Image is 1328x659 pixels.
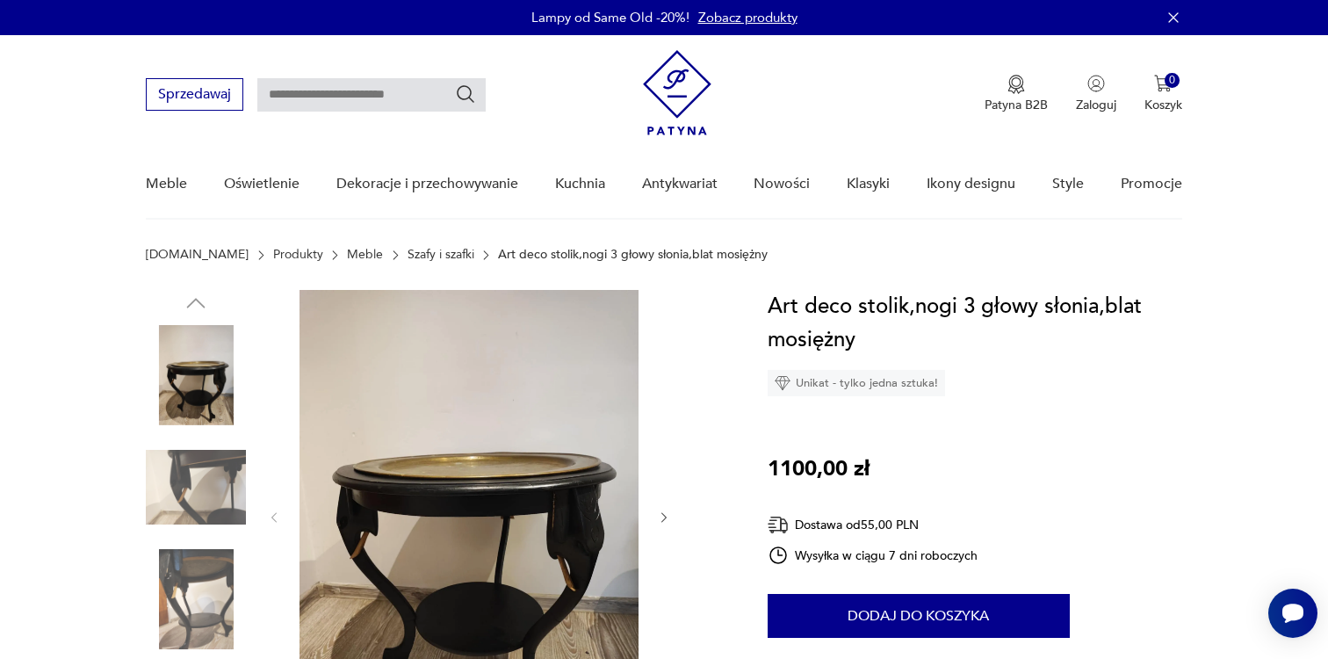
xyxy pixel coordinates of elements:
[642,150,718,218] a: Antykwariat
[1007,75,1025,94] img: Ikona medalu
[224,150,300,218] a: Oświetlenie
[146,90,243,102] a: Sprzedawaj
[531,9,689,26] p: Lampy od Same Old -20%!
[273,248,323,262] a: Produkty
[754,150,810,218] a: Nowości
[1144,97,1182,113] p: Koszyk
[555,150,605,218] a: Kuchnia
[146,150,187,218] a: Meble
[408,248,474,262] a: Szafy i szafki
[336,150,518,218] a: Dekoracje i przechowywanie
[146,78,243,111] button: Sprzedawaj
[927,150,1015,218] a: Ikony designu
[146,438,246,538] img: Zdjęcie produktu Art deco stolik,nogi 3 głowy słonia,blat mosiężny
[1154,75,1172,92] img: Ikona koszyka
[146,325,246,425] img: Zdjęcie produktu Art deco stolik,nogi 3 głowy słonia,blat mosiężny
[768,594,1070,638] button: Dodaj do koszyka
[985,75,1048,113] button: Patyna B2B
[775,375,790,391] img: Ikona diamentu
[1076,97,1116,113] p: Zaloguj
[1165,73,1180,88] div: 0
[698,9,798,26] a: Zobacz produkty
[768,514,978,536] div: Dostawa od 55,00 PLN
[643,50,711,135] img: Patyna - sklep z meblami i dekoracjami vintage
[768,545,978,566] div: Wysyłka w ciągu 7 dni roboczych
[847,150,890,218] a: Klasyki
[146,248,249,262] a: [DOMAIN_NAME]
[768,514,789,536] img: Ikona dostawy
[768,453,870,486] p: 1100,00 zł
[1076,75,1116,113] button: Zaloguj
[455,83,476,105] button: Szukaj
[768,370,945,396] div: Unikat - tylko jedna sztuka!
[146,549,246,649] img: Zdjęcie produktu Art deco stolik,nogi 3 głowy słonia,blat mosiężny
[347,248,383,262] a: Meble
[985,97,1048,113] p: Patyna B2B
[1087,75,1105,92] img: Ikonka użytkownika
[498,248,768,262] p: Art deco stolik,nogi 3 głowy słonia,blat mosiężny
[985,75,1048,113] a: Ikona medaluPatyna B2B
[1121,150,1182,218] a: Promocje
[1268,589,1317,638] iframe: Smartsupp widget button
[1052,150,1084,218] a: Style
[1144,75,1182,113] button: 0Koszyk
[768,290,1182,357] h1: Art deco stolik,nogi 3 głowy słonia,blat mosiężny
